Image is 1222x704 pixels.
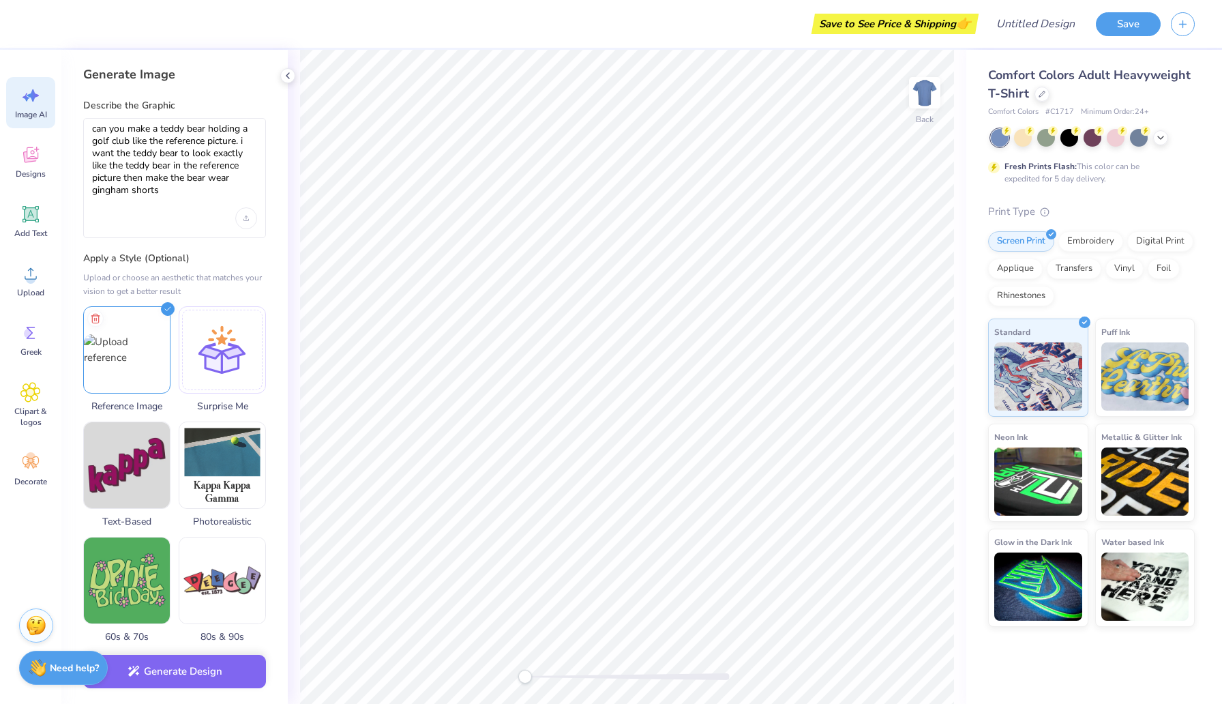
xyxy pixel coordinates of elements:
[1148,259,1180,279] div: Foil
[14,476,47,487] span: Decorate
[179,630,266,644] span: 80s & 90s
[83,630,170,644] span: 60s & 70s
[1058,231,1123,252] div: Embroidery
[988,231,1054,252] div: Screen Print
[84,538,170,624] img: 60s & 70s
[1101,325,1130,339] span: Puff Ink
[994,448,1082,516] img: Neon Ink
[1004,160,1172,185] div: This color can be expedited for 5 day delivery.
[994,553,1082,621] img: Glow in the Dark Ink
[17,287,44,298] span: Upload
[1101,430,1182,444] span: Metallic & Glitter Ink
[1047,259,1101,279] div: Transfers
[84,334,170,365] img: Upload reference
[179,422,265,508] img: Photorealistic
[16,168,46,179] span: Designs
[956,15,971,31] span: 👉
[179,538,265,624] img: 80s & 90s
[83,252,266,265] label: Apply a Style (Optional)
[83,399,170,413] span: Reference Image
[994,342,1082,411] img: Standard
[911,79,938,106] img: Back
[179,399,266,413] span: Surprise Me
[83,514,170,529] span: Text-Based
[518,670,532,684] div: Accessibility label
[179,514,266,529] span: Photorealistic
[1127,231,1193,252] div: Digital Print
[1101,342,1189,411] img: Puff Ink
[1045,106,1074,118] span: # C1717
[84,422,170,508] img: Text-Based
[994,430,1028,444] span: Neon Ink
[15,109,47,120] span: Image AI
[1101,448,1189,516] img: Metallic & Glitter Ink
[916,113,934,126] div: Back
[988,286,1054,306] div: Rhinestones
[988,67,1191,102] span: Comfort Colors Adult Heavyweight T-Shirt
[83,271,266,298] div: Upload or choose an aesthetic that matches your vision to get a better result
[1081,106,1149,118] span: Minimum Order: 24 +
[994,535,1072,549] span: Glow in the Dark Ink
[83,99,266,113] label: Describe the Graphic
[14,228,47,239] span: Add Text
[1101,535,1164,549] span: Water based Ink
[815,14,975,34] div: Save to See Price & Shipping
[1004,161,1077,172] strong: Fresh Prints Flash:
[1101,553,1189,621] img: Water based Ink
[20,347,42,357] span: Greek
[994,325,1030,339] span: Standard
[988,259,1043,279] div: Applique
[1105,259,1144,279] div: Vinyl
[83,66,266,83] div: Generate Image
[988,204,1195,220] div: Print Type
[92,123,257,197] textarea: can you make a teddy bear holding a golf club like the reference picture. i want the teddy bear t...
[50,662,99,675] strong: Need help?
[1096,12,1161,36] button: Save
[8,406,53,428] span: Clipart & logos
[83,655,266,688] button: Generate Design
[985,10,1086,38] input: Untitled Design
[988,106,1039,118] span: Comfort Colors
[235,207,257,229] div: Upload image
